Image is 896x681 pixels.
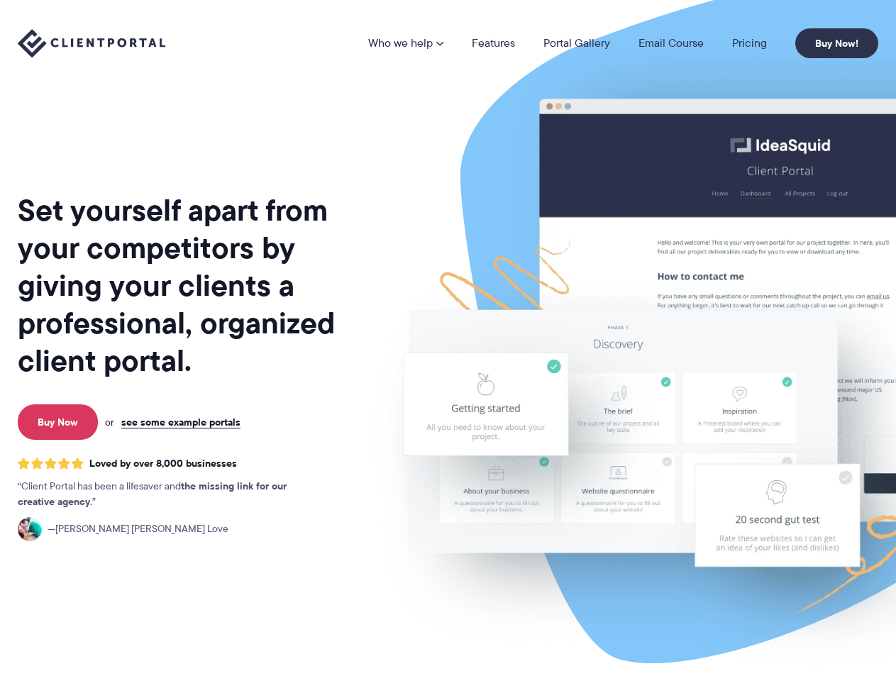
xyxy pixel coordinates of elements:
[368,38,443,49] a: Who we help
[638,38,704,49] a: Email Course
[732,38,767,49] a: Pricing
[795,28,878,58] a: Buy Now!
[18,192,362,380] h1: Set yourself apart from your competitors by giving your clients a professional, organized client ...
[472,38,515,49] a: Features
[543,38,610,49] a: Portal Gallery
[18,478,287,509] strong: the missing link for our creative agency
[18,404,98,440] a: Buy Now
[121,416,240,428] a: see some example portals
[89,458,237,470] span: Loved by over 8,000 businesses
[48,521,228,537] span: [PERSON_NAME] [PERSON_NAME] Love
[18,479,316,510] p: Client Portal has been a lifesaver and .
[105,416,114,428] span: or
